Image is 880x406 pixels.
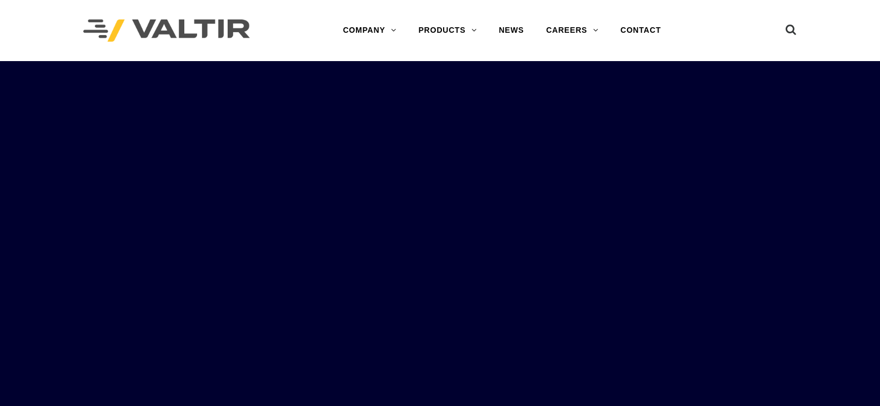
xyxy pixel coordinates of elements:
[535,19,610,42] a: CAREERS
[408,19,488,42] a: PRODUCTS
[487,19,535,42] a: NEWS
[332,19,408,42] a: COMPANY
[83,19,250,42] img: Valtir
[610,19,672,42] a: CONTACT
